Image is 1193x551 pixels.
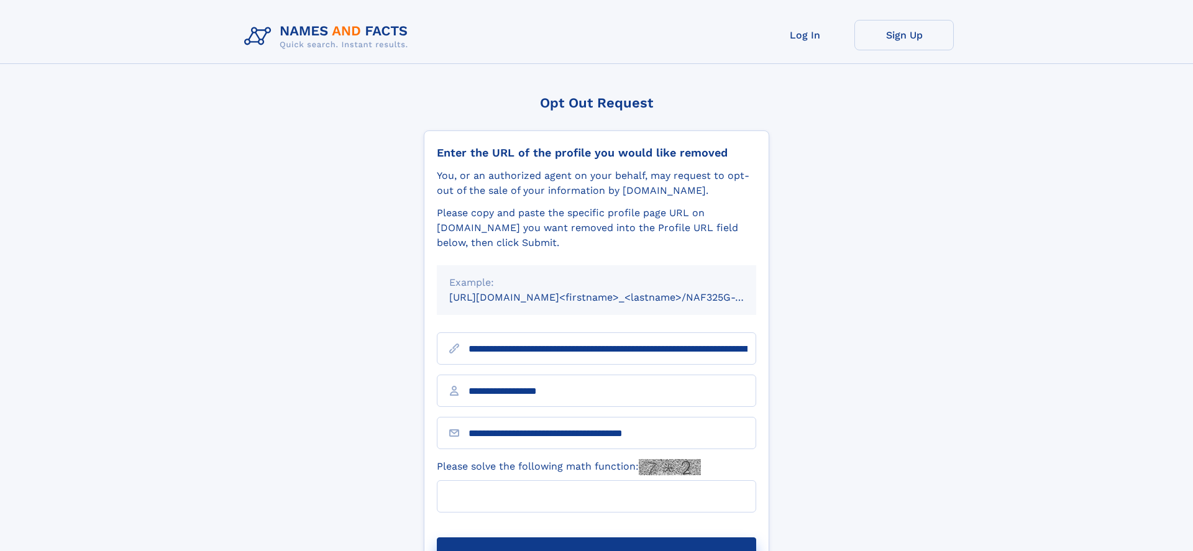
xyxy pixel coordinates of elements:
[239,20,418,53] img: Logo Names and Facts
[449,291,780,303] small: [URL][DOMAIN_NAME]<firstname>_<lastname>/NAF325G-xxxxxxxx
[437,206,756,250] div: Please copy and paste the specific profile page URL on [DOMAIN_NAME] you want removed into the Pr...
[437,459,701,475] label: Please solve the following math function:
[854,20,954,50] a: Sign Up
[755,20,854,50] a: Log In
[424,95,769,111] div: Opt Out Request
[437,146,756,160] div: Enter the URL of the profile you would like removed
[437,168,756,198] div: You, or an authorized agent on your behalf, may request to opt-out of the sale of your informatio...
[449,275,744,290] div: Example:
